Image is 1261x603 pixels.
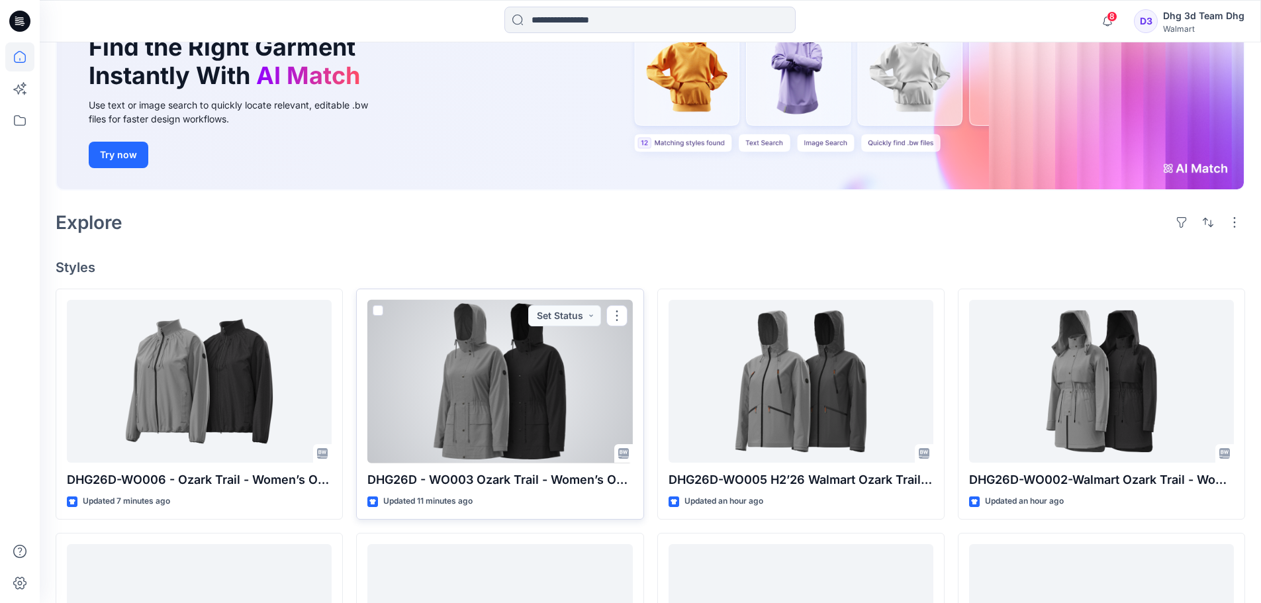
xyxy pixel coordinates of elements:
a: DHG26D-WO005 H2’26 Walmart Ozark Trail - Women’s Outerwear - Best Shell Jacket, Opt.2 [669,300,933,463]
a: DHG26D - WO003 Ozark Trail - Women’s Outerwear - OPP Oversized Parka [367,300,632,463]
p: DHG26D-WO006 - Ozark Trail - Women’s Outerwear - Better Lightweight Windbreaker [67,471,332,489]
p: Updated an hour ago [985,494,1064,508]
div: Use text or image search to quickly locate relevant, editable .bw files for faster design workflows. [89,98,387,126]
button: Try now [89,142,148,168]
span: AI Match [256,61,360,90]
h4: Styles [56,259,1245,275]
span: 8 [1107,11,1117,22]
div: D3 [1134,9,1158,33]
p: Updated an hour ago [684,494,763,508]
div: Dhg 3d Team Dhg [1163,8,1244,24]
p: Updated 7 minutes ago [83,494,170,508]
p: Updated 11 minutes ago [383,494,473,508]
a: DHG26D-WO002-Walmart Ozark Trail - Women’s Outerwear - Best Long Rain Jacket, Opt. 1 [969,300,1234,463]
h2: Explore [56,212,122,233]
p: DHG26D - WO003 Ozark Trail - Women’s Outerwear - OPP Oversized Parka [367,471,632,489]
p: DHG26D-WO005 H2’26 Walmart Ozark Trail - Women’s Outerwear - Best Shell Jacket, Opt.2 [669,471,933,489]
h1: Find the Right Garment Instantly With [89,33,367,90]
p: DHG26D-WO002-Walmart Ozark Trail - Women’s Outerwear - Best Long Rain Jacket, Opt. 1 [969,471,1234,489]
a: DHG26D-WO006 - Ozark Trail - Women’s Outerwear - Better Lightweight Windbreaker [67,300,332,463]
div: Walmart [1163,24,1244,34]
